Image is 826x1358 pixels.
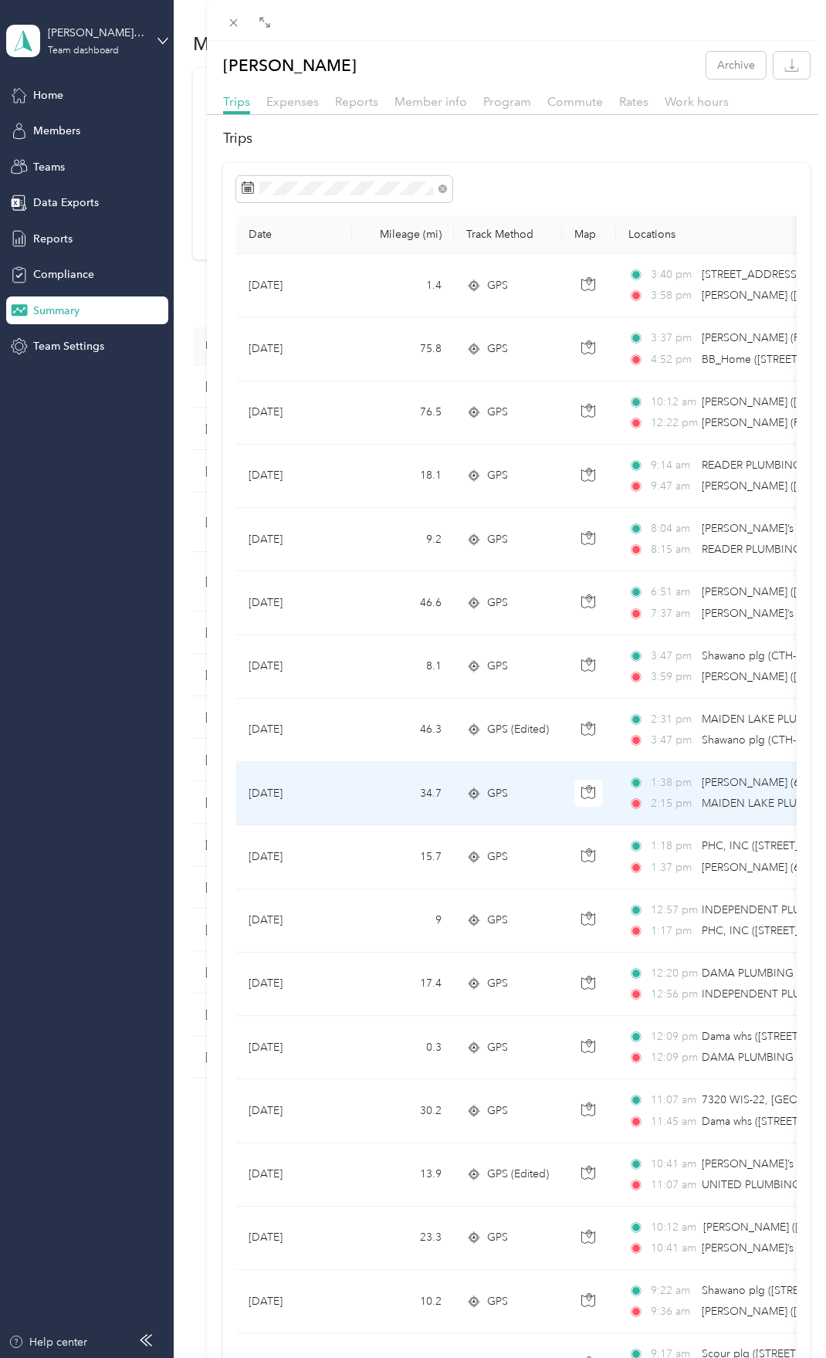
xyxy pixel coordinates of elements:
[651,774,695,791] span: 1:38 pm
[651,1240,695,1257] span: 10:41 am
[394,94,467,109] span: Member info
[236,889,352,953] td: [DATE]
[236,508,352,571] td: [DATE]
[651,287,695,304] span: 3:58 pm
[651,669,695,686] span: 3:59 pm
[483,94,531,109] span: Program
[487,785,508,802] span: GPS
[651,266,695,283] span: 3:40 pm
[740,1272,826,1358] iframe: Everlance-gr Chat Button Frame
[651,1303,695,1320] span: 9:36 am
[487,848,508,865] span: GPS
[651,965,695,982] span: 12:20 pm
[236,1207,352,1270] td: [DATE]
[236,381,352,445] td: [DATE]
[352,1079,454,1143] td: 30.2
[651,605,695,622] span: 7:37 am
[236,1143,352,1207] td: [DATE]
[651,1028,695,1045] span: 12:09 pm
[236,1079,352,1143] td: [DATE]
[651,394,695,411] span: 10:12 am
[619,94,648,109] span: Rates
[487,1102,508,1119] span: GPS
[651,1219,696,1236] span: 10:12 am
[352,699,454,762] td: 46.3
[706,52,766,79] button: Archive
[487,277,508,294] span: GPS
[236,825,352,889] td: [DATE]
[651,1282,695,1299] span: 9:22 am
[651,1177,695,1194] span: 11:07 am
[487,1039,508,1056] span: GPS
[352,1270,454,1333] td: 10.2
[487,1166,549,1183] span: GPS (Edited)
[236,762,352,825] td: [DATE]
[651,1156,695,1173] span: 10:41 am
[651,923,695,940] span: 1:17 pm
[352,571,454,635] td: 46.6
[487,1229,508,1246] span: GPS
[223,128,811,149] h2: Trips
[651,541,695,558] span: 8:15 am
[352,254,454,317] td: 1.4
[236,215,352,254] th: Date
[352,215,454,254] th: Mileage (mi)
[487,1293,508,1310] span: GPS
[223,52,357,79] p: [PERSON_NAME]
[236,571,352,635] td: [DATE]
[352,317,454,381] td: 75.8
[651,986,695,1003] span: 12:56 pm
[702,268,800,281] span: [STREET_ADDRESS]
[651,1092,695,1109] span: 11:07 am
[651,859,695,876] span: 1:37 pm
[651,838,695,855] span: 1:18 pm
[651,711,695,728] span: 2:31 pm
[651,902,695,919] span: 12:57 pm
[487,658,508,675] span: GPS
[236,317,352,381] td: [DATE]
[352,1207,454,1270] td: 23.3
[236,445,352,508] td: [DATE]
[352,953,454,1016] td: 17.4
[352,762,454,825] td: 34.7
[562,215,616,254] th: Map
[236,254,352,317] td: [DATE]
[223,94,250,109] span: Trips
[236,635,352,699] td: [DATE]
[266,94,319,109] span: Expenses
[352,635,454,699] td: 8.1
[665,94,729,109] span: Work hours
[547,94,603,109] span: Commute
[651,732,695,749] span: 3:47 pm
[454,215,562,254] th: Track Method
[651,457,695,474] span: 9:14 am
[487,467,508,484] span: GPS
[352,508,454,571] td: 9.2
[236,1270,352,1333] td: [DATE]
[236,699,352,762] td: [DATE]
[487,594,508,611] span: GPS
[651,795,695,812] span: 2:15 pm
[352,381,454,445] td: 76.5
[352,445,454,508] td: 18.1
[487,404,508,421] span: GPS
[651,520,695,537] span: 8:04 am
[651,478,695,495] span: 9:47 am
[335,94,378,109] span: Reports
[487,531,508,548] span: GPS
[487,975,508,992] span: GPS
[352,825,454,889] td: 15.7
[651,351,695,368] span: 4:52 pm
[651,415,695,432] span: 12:22 pm
[487,340,508,357] span: GPS
[651,1113,695,1130] span: 11:45 am
[651,648,695,665] span: 3:47 pm
[487,721,549,738] span: GPS (Edited)
[236,953,352,1016] td: [DATE]
[236,1016,352,1079] td: [DATE]
[352,889,454,953] td: 9
[487,912,508,929] span: GPS
[651,1049,695,1066] span: 12:09 pm
[651,330,695,347] span: 3:37 pm
[352,1016,454,1079] td: 0.3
